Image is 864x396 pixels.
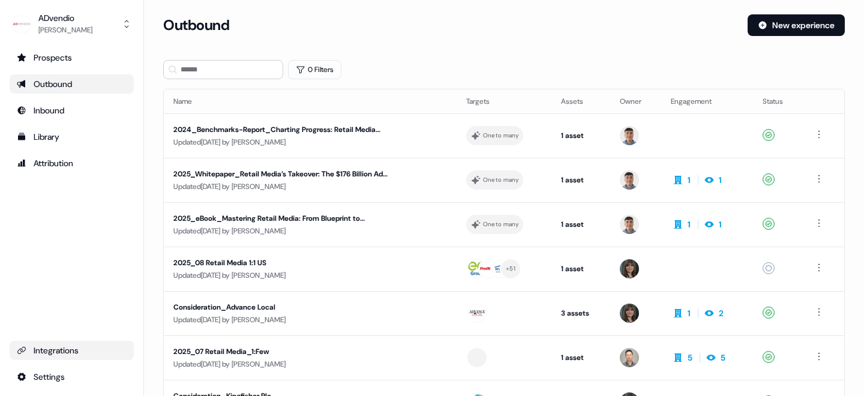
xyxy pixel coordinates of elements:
[17,371,127,383] div: Settings
[10,367,134,386] a: Go to integrations
[561,218,601,230] div: 1 asset
[688,174,691,186] div: 1
[620,348,639,367] img: Robert
[17,78,127,90] div: Outbound
[688,307,691,319] div: 1
[561,352,601,364] div: 1 asset
[173,346,389,358] div: 2025_07 Retail Media_1:Few
[10,154,134,173] a: Go to attribution
[10,127,134,146] a: Go to templates
[620,259,639,278] img: Michaela
[173,212,389,224] div: 2025_eBook_Mastering Retail Media: From Blueprint to Maximum ROI - The Complete Guide
[688,218,691,230] div: 1
[561,263,601,275] div: 1 asset
[748,14,845,36] button: New experience
[457,89,551,113] th: Targets
[561,174,601,186] div: 1 asset
[620,215,639,234] img: Denis
[173,358,447,370] div: Updated [DATE] by [PERSON_NAME]
[483,130,518,141] div: One to many
[610,89,661,113] th: Owner
[719,174,722,186] div: 1
[17,52,127,64] div: Prospects
[173,181,447,193] div: Updated [DATE] by [PERSON_NAME]
[620,170,639,190] img: Denis
[483,175,518,185] div: One to many
[173,269,447,281] div: Updated [DATE] by [PERSON_NAME]
[173,314,447,326] div: Updated [DATE] by [PERSON_NAME]
[163,16,229,34] h3: Outbound
[17,131,127,143] div: Library
[551,89,610,113] th: Assets
[17,157,127,169] div: Attribution
[506,263,515,274] div: + 51
[10,48,134,67] a: Go to prospects
[561,130,601,142] div: 1 asset
[17,344,127,356] div: Integrations
[173,124,389,136] div: 2024_Benchmarks-Report_Charting Progress: Retail Media Benchmark Insights for Retailers
[10,341,134,360] a: Go to integrations
[10,101,134,120] a: Go to Inbound
[688,352,692,364] div: 5
[10,74,134,94] a: Go to outbound experience
[173,301,389,313] div: Consideration_Advance Local
[38,12,92,24] div: ADvendio
[288,60,341,79] button: 0 Filters
[17,104,127,116] div: Inbound
[10,10,134,38] button: ADvendio[PERSON_NAME]
[620,126,639,145] img: Denis
[38,24,92,36] div: [PERSON_NAME]
[661,89,753,113] th: Engagement
[719,307,724,319] div: 2
[173,257,389,269] div: 2025_08 Retail Media 1:1 US
[173,225,447,237] div: Updated [DATE] by [PERSON_NAME]
[173,168,389,180] div: 2025_Whitepaper_Retail Media’s Takeover: The $176 Billion Ad Revolution Brands Can’t Ignore
[753,89,802,113] th: Status
[719,218,722,230] div: 1
[164,89,457,113] th: Name
[483,219,518,230] div: One to many
[620,304,639,323] img: Michaela
[173,136,447,148] div: Updated [DATE] by [PERSON_NAME]
[561,307,601,319] div: 3 assets
[721,352,725,364] div: 5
